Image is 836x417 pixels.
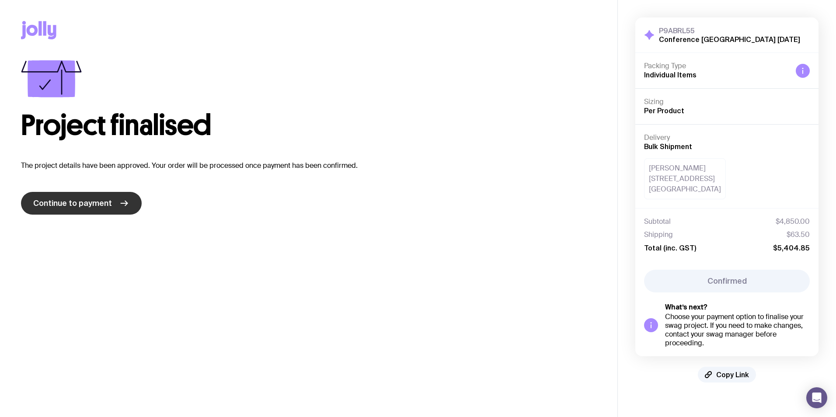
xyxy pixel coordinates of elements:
a: Continue to payment [21,192,142,215]
h4: Sizing [644,97,810,106]
span: Continue to payment [33,198,112,208]
span: Shipping [644,230,673,239]
button: Copy Link [698,367,756,382]
span: Per Product [644,107,684,115]
span: Bulk Shipment [644,142,692,150]
h5: What’s next? [665,303,810,312]
h4: Packing Type [644,62,789,70]
span: Individual Items [644,71,697,79]
h1: Project finalised [21,111,596,139]
h2: Conference [GEOGRAPHIC_DATA] [DATE] [659,35,800,44]
span: $63.50 [787,230,810,239]
p: The project details have been approved. Your order will be processed once payment has been confir... [21,160,596,171]
h3: P9ABRL55 [659,26,800,35]
span: Subtotal [644,217,671,226]
h4: Delivery [644,133,810,142]
span: Copy Link [716,370,749,379]
button: Confirmed [644,270,810,292]
div: Choose your payment option to finalise your swag project. If you need to make changes, contact yo... [665,313,810,347]
div: [PERSON_NAME] [STREET_ADDRESS] [GEOGRAPHIC_DATA] [644,158,726,199]
div: Open Intercom Messenger [806,387,827,408]
span: $5,404.85 [773,243,810,252]
span: Total (inc. GST) [644,243,696,252]
span: $4,850.00 [776,217,810,226]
